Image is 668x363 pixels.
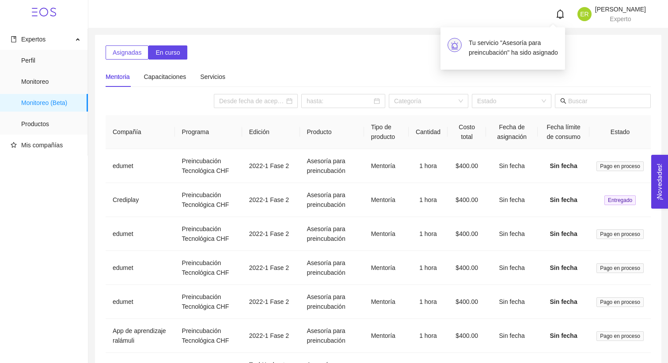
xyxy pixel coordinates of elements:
[596,161,644,171] span: Pago en proceso
[550,230,577,237] span: Sin fecha
[596,263,644,273] span: Pago en proceso
[409,251,448,285] td: 1 hora
[580,7,588,21] span: ER
[486,251,538,285] td: Sin fecha
[596,229,644,239] span: Pago en proceso
[219,96,285,106] input: Desde fecha de aceptación:
[148,45,187,60] button: En curso
[156,48,180,57] span: En curso
[242,319,300,353] td: 2022-1 Fase 2
[589,115,651,149] th: Estado
[242,285,300,319] td: 2022-1 Fase 2
[451,41,459,49] span: alert
[106,251,175,285] td: edumet
[486,319,538,353] td: Sin fecha
[113,48,141,57] span: Asignadas
[11,142,17,148] span: star
[651,155,668,209] button: Open Feedback Widget
[610,15,631,22] span: Experto
[200,72,225,82] div: Servicios
[175,285,242,319] td: Preincubación Tecnológica CHF
[300,285,364,319] td: Asesoría para preincubación
[242,149,300,183] td: 2022-1 Fase 2
[144,72,186,82] div: Capacitaciones
[486,115,538,149] th: Fecha de asignación
[175,251,242,285] td: Preincubación Tecnológica CHF
[106,72,129,82] div: Mentoria
[242,115,300,149] th: Edición
[604,195,636,205] span: Entregado
[409,285,448,319] td: 1 hora
[550,264,577,271] span: Sin fecha
[300,115,364,149] th: Producto
[106,115,175,149] th: Compañía
[21,115,81,133] span: Productos
[21,52,81,69] span: Perfil
[364,251,409,285] td: Mentoría
[175,319,242,353] td: Preincubación Tecnológica CHF
[555,9,565,19] span: bell
[560,98,566,104] span: search
[550,162,577,169] span: Sin fecha
[486,183,538,217] td: Sin fecha
[364,115,409,149] th: Tipo de producto
[550,298,577,305] span: Sin fecha
[448,319,486,353] td: $400.00
[21,73,81,90] span: Monitoreo
[409,149,448,183] td: 1 hora
[409,319,448,353] td: 1 hora
[364,319,409,353] td: Mentoría
[175,217,242,251] td: Preincubación Tecnológica CHF
[448,183,486,217] td: $400.00
[448,115,486,149] th: Costo total
[364,217,409,251] td: Mentoría
[596,297,644,307] span: Pago en proceso
[106,183,175,217] td: Crediplay
[175,115,242,149] th: Programa
[21,142,63,149] span: Mis compañías
[409,217,448,251] td: 1 hora
[11,36,17,42] span: book
[448,285,486,319] td: $400.00
[300,251,364,285] td: Asesoría para preincubación
[550,332,577,339] span: Sin fecha
[242,217,300,251] td: 2022-1 Fase 2
[242,183,300,217] td: 2022-1 Fase 2
[596,331,644,341] span: Pago en proceso
[568,96,645,106] input: Buscar
[448,149,486,183] td: $400.00
[300,149,364,183] td: Asesoría para preincubación
[106,285,175,319] td: edumet
[448,251,486,285] td: $400.00
[106,149,175,183] td: edumet
[364,149,409,183] td: Mentoría
[409,183,448,217] td: 1 hora
[300,183,364,217] td: Asesoría para preincubación
[21,36,46,43] span: Expertos
[448,217,486,251] td: $400.00
[409,115,448,149] th: Cantidad
[486,149,538,183] td: Sin fecha
[595,6,646,13] span: [PERSON_NAME]
[538,115,589,149] th: Fecha límite de consumo
[106,45,148,60] button: Asignadas
[307,96,372,106] input: hasta:
[106,217,175,251] td: edumet
[21,94,81,112] span: Monitoreo (Beta)
[364,183,409,217] td: Mentoría
[486,285,538,319] td: Sin fecha
[550,196,577,203] span: Sin fecha
[106,319,175,353] td: App de aprendizaje ralámuli
[300,217,364,251] td: Asesoría para preincubación
[486,217,538,251] td: Sin fecha
[175,149,242,183] td: Preincubación Tecnológica CHF
[469,38,558,57] h4: Tu servicio "Asesoría para preincubación" ha sido asignado
[175,183,242,217] td: Preincubación Tecnológica CHF
[242,251,300,285] td: 2022-1 Fase 2
[300,319,364,353] td: Asesoría para preincubación
[364,285,409,319] td: Mentoría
